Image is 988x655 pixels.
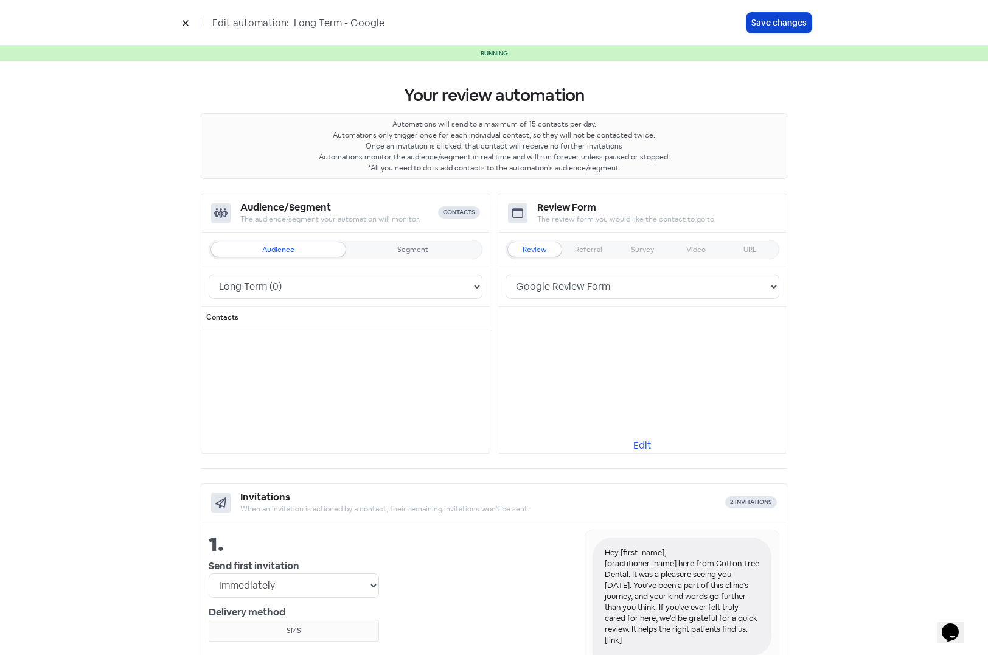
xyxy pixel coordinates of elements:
[508,242,562,257] div: Can't change the form type. Please create a new automation.
[438,206,480,219] div: contacts
[575,246,602,253] div: Referral
[240,214,438,225] div: The audience/segment your automation will monitor.
[631,246,654,253] div: Survey
[723,242,777,257] div: Can't change the form type. Please create a new automation.
[209,559,299,572] b: Send first invitation
[937,606,976,643] iframe: chat widget
[209,530,379,559] div: 1.
[669,242,723,257] div: Can't change the form type. Please create a new automation.
[214,625,374,636] div: SMS
[537,201,716,214] h5: review form
[211,242,346,257] div: You have no audiences. Please create an audience first.
[240,201,438,214] h5: Audience/Segment
[725,496,777,508] div: 2 invitations
[404,84,585,106] span: Your review automation
[498,438,787,453] a: Edit
[746,13,812,33] button: Save changes
[212,16,289,30] span: Edit automation:
[537,214,716,225] div: The review form you would like the contact to go to.
[201,307,490,328] th: Contacts
[240,503,725,514] div: When an invitation is actioned by a contact, their remaining invitations won't be sent.
[562,242,615,257] div: Can't change the form type. Please create a new automation.
[209,606,285,618] b: Delivery method
[240,491,725,503] h5: Invitations
[523,246,547,253] div: Review
[686,246,706,253] div: Video
[201,113,787,179] p: Automations will send to a maximum of 15 contacts per day. Automations only trigger once for each...
[743,246,756,253] div: URL
[397,246,428,253] div: Segment
[262,246,294,253] div: Audience
[616,242,669,257] div: Can't change the form type. Please create a new automation.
